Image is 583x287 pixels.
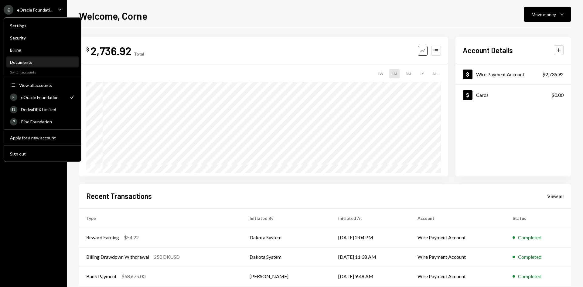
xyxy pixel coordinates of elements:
[21,95,65,100] div: eOracle Foundation
[6,132,79,143] button: Apply for a new account
[10,35,75,40] div: Security
[389,69,400,78] div: 1M
[10,94,17,101] div: E
[430,69,441,78] div: ALL
[19,83,75,88] div: View all accounts
[6,32,79,43] a: Security
[331,247,410,267] td: [DATE] 11:38 AM
[79,10,147,22] h1: Welcome, Corne
[10,118,17,125] div: P
[10,106,17,113] div: D
[410,247,505,267] td: Wire Payment Account
[134,51,144,56] div: Total
[10,23,75,28] div: Settings
[410,228,505,247] td: Wire Payment Account
[6,80,79,91] button: View all accounts
[6,149,79,159] button: Sign out
[518,234,541,241] div: Completed
[551,91,564,99] div: $0.00
[21,107,75,112] div: DerivaDEX Limited
[79,208,242,228] th: Type
[6,44,79,55] a: Billing
[242,247,331,267] td: Dakota System
[154,253,180,261] div: 250 DKUSD
[455,85,571,105] a: Cards$0.00
[121,273,145,280] div: $68,675.00
[10,47,75,53] div: Billing
[476,92,489,98] div: Cards
[86,234,119,241] div: Reward Earning
[532,11,556,18] div: Move money
[6,56,79,67] a: Documents
[410,267,505,286] td: Wire Payment Account
[10,60,75,65] div: Documents
[417,69,426,78] div: 1Y
[463,45,513,55] h2: Account Details
[242,208,331,228] th: Initiated By
[375,69,386,78] div: 1W
[86,46,89,53] div: $
[242,267,331,286] td: [PERSON_NAME]
[6,104,79,115] a: DDerivaDEX Limited
[542,71,564,78] div: $2,736.92
[86,273,117,280] div: Bank Payment
[403,69,414,78] div: 3M
[10,135,75,140] div: Apply for a new account
[21,119,75,124] div: Pipe Foundation
[4,5,13,15] div: E
[124,234,139,241] div: $54.22
[547,193,564,199] div: View all
[4,69,81,74] div: Switch accounts
[331,267,410,286] td: [DATE] 9:48 AM
[518,273,541,280] div: Completed
[6,116,79,127] a: PPipe Foundation
[476,71,524,77] div: Wire Payment Account
[90,44,131,58] div: 2,736.92
[86,191,152,201] h2: Recent Transactions
[6,20,79,31] a: Settings
[331,228,410,247] td: [DATE] 2:04 PM
[547,193,564,199] a: View all
[505,208,571,228] th: Status
[410,208,505,228] th: Account
[455,64,571,84] a: Wire Payment Account$2,736.92
[10,151,75,156] div: Sign out
[17,7,53,12] div: eOracle Foundati...
[242,228,331,247] td: Dakota System
[518,253,541,261] div: Completed
[86,253,149,261] div: Billing Drawdown Withdrawal
[524,7,571,22] button: Move money
[331,208,410,228] th: Initiated At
